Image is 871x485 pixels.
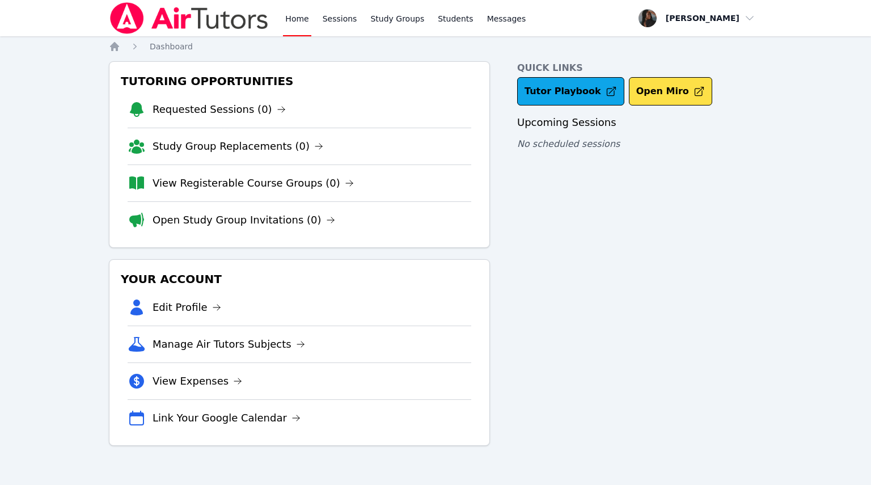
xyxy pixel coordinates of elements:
[153,138,323,154] a: Study Group Replacements (0)
[629,77,712,106] button: Open Miro
[517,138,620,149] span: No scheduled sessions
[153,373,242,389] a: View Expenses
[119,71,480,91] h3: Tutoring Opportunities
[109,2,269,34] img: Air Tutors
[150,42,193,51] span: Dashboard
[150,41,193,52] a: Dashboard
[153,175,354,191] a: View Registerable Course Groups (0)
[153,102,286,117] a: Requested Sessions (0)
[153,212,335,228] a: Open Study Group Invitations (0)
[517,77,624,106] a: Tutor Playbook
[119,269,480,289] h3: Your Account
[487,13,526,24] span: Messages
[153,300,221,315] a: Edit Profile
[517,115,762,130] h3: Upcoming Sessions
[109,41,762,52] nav: Breadcrumb
[153,336,305,352] a: Manage Air Tutors Subjects
[517,61,762,75] h4: Quick Links
[153,410,301,426] a: Link Your Google Calendar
